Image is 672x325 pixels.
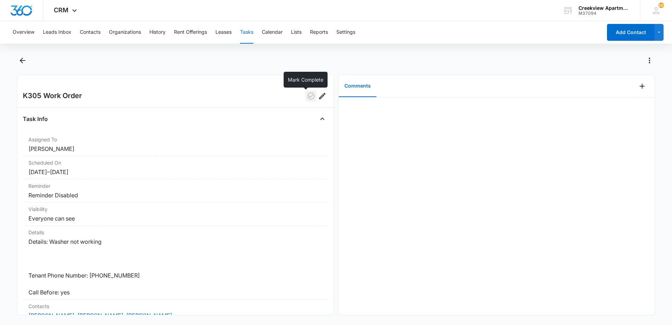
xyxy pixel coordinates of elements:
dt: Details [28,229,322,236]
button: History [149,21,166,44]
dt: Scheduled On [28,159,322,166]
div: Scheduled On[DATE]–[DATE] [23,156,328,179]
button: Overview [13,21,34,44]
h4: Task Info [23,115,48,123]
button: Organizations [109,21,141,44]
span: CRM [54,6,69,14]
dt: Assigned To [28,136,322,143]
div: ReminderReminder Disabled [23,179,328,203]
div: account id [579,11,630,16]
button: Actions [644,55,655,66]
button: Tasks [240,21,253,44]
div: account name [579,5,630,11]
button: Rent Offerings [174,21,207,44]
button: Reports [310,21,328,44]
h2: K305 Work Order [23,90,82,102]
button: Contacts [80,21,101,44]
dt: Reminder [28,182,322,190]
dd: [PERSON_NAME] [28,145,322,153]
div: Contacts[PERSON_NAME], [PERSON_NAME], [PERSON_NAME] [23,300,328,323]
button: Leads Inbox [43,21,71,44]
dd: Everyone can see [28,214,322,223]
button: Comments [339,75,376,97]
button: Add Contact [607,24,654,41]
dt: Visibility [28,205,322,213]
button: Leases [215,21,232,44]
div: DetailsDetails: Washer not working Tenant Phone Number: [PHONE_NUMBER] Call Before: yes [23,226,328,300]
dd: Details: Washer not working Tenant Phone Number: [PHONE_NUMBER] Call Before: yes [28,237,322,297]
div: VisibilityEveryone can see [23,203,328,226]
button: Add Comment [637,81,648,92]
button: Lists [291,21,302,44]
button: Close [317,113,328,125]
button: Edit [317,90,328,102]
div: Mark Complete [284,72,328,88]
button: Back [17,55,28,66]
a: [PERSON_NAME], [PERSON_NAME], [PERSON_NAME] [28,312,172,319]
span: 191 [658,2,664,8]
dd: Reminder Disabled [28,191,322,199]
dd: [DATE] – [DATE] [28,168,322,176]
div: notifications count [658,2,664,8]
button: Settings [336,21,355,44]
button: Calendar [262,21,283,44]
dt: Contacts [28,302,322,310]
div: Assigned To[PERSON_NAME] [23,133,328,156]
